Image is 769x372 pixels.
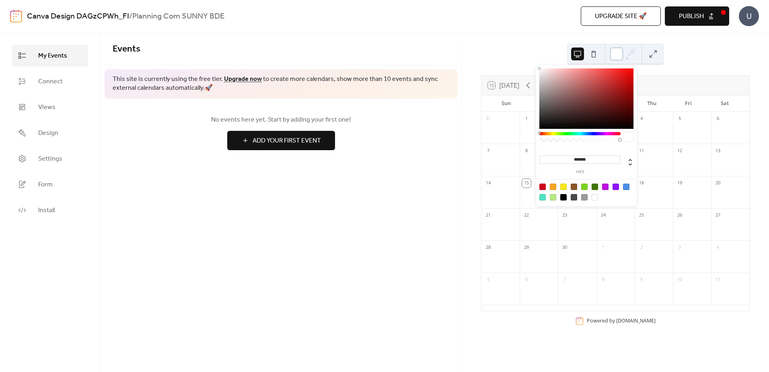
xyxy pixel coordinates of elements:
[637,147,646,155] div: 11
[227,131,335,150] button: Add Your First Event
[113,40,140,58] span: Events
[113,75,449,93] span: This site is currently using the free tier. to create more calendars, show more than 10 events an...
[623,184,629,190] div: #4A90E2
[571,184,577,190] div: #8B572A
[675,243,684,252] div: 3
[12,45,88,66] a: My Events
[595,12,647,21] span: Upgrade site 🚀
[12,96,88,118] a: Views
[38,77,63,87] span: Connect
[38,51,67,61] span: My Events
[12,122,88,144] a: Design
[522,243,531,252] div: 29
[675,211,684,220] div: 26
[550,194,556,200] div: #B8E986
[253,136,321,146] span: Add Your First Event
[522,211,531,220] div: 22
[484,243,493,252] div: 28
[522,147,531,155] div: 8
[616,317,656,324] a: [DOMAIN_NAME]
[38,180,53,190] span: Form
[522,179,531,188] div: 15
[38,154,62,164] span: Settings
[581,184,588,190] div: #7ED321
[675,114,684,123] div: 5
[484,147,493,155] div: 7
[524,95,561,112] div: Mon
[613,184,619,190] div: #9013FE
[522,275,531,284] div: 6
[550,184,556,190] div: #F5A623
[675,275,684,284] div: 10
[38,206,55,215] span: Install
[713,211,722,220] div: 27
[675,179,684,188] div: 19
[713,179,722,188] div: 20
[665,6,729,26] button: Publish
[38,128,58,138] span: Design
[637,211,646,220] div: 25
[560,194,567,200] div: #000000
[113,115,449,125] span: No events here yet. Start by adding your first one!
[592,194,598,200] div: #FFFFFF
[706,95,743,112] div: Sat
[599,243,608,252] div: 1
[713,275,722,284] div: 11
[12,148,88,169] a: Settings
[12,70,88,92] a: Connect
[484,114,493,123] div: 31
[633,95,670,112] div: Thu
[27,9,129,24] a: Canva Design DAGzCPWh_FI
[581,6,661,26] button: Upgrade site 🚀
[560,243,569,252] div: 30
[560,211,569,220] div: 23
[670,95,707,112] div: Fri
[637,275,646,284] div: 9
[539,184,546,190] div: #D0021B
[599,275,608,284] div: 8
[713,114,722,123] div: 6
[539,170,621,174] label: hex
[637,179,646,188] div: 18
[602,184,609,190] div: #BD10E0
[679,12,704,21] span: Publish
[488,95,524,112] div: Sun
[132,9,224,24] b: Planning Com SUNNY BDE
[129,9,132,24] b: /
[12,199,88,221] a: Install
[539,194,546,200] div: #50E3C2
[637,243,646,252] div: 2
[484,211,493,220] div: 21
[224,73,262,85] a: Upgrade now
[38,103,56,112] span: Views
[587,317,656,324] div: Powered by
[592,184,598,190] div: #417505
[739,6,759,26] div: U
[560,184,567,190] div: #F8E71C
[713,243,722,252] div: 4
[113,131,449,150] a: Add Your First Event
[484,275,493,284] div: 5
[560,275,569,284] div: 7
[12,174,88,195] a: Form
[713,147,722,155] div: 13
[10,10,22,23] img: logo
[637,114,646,123] div: 4
[599,211,608,220] div: 24
[675,147,684,155] div: 12
[522,114,531,123] div: 1
[581,194,588,200] div: #9B9B9B
[571,194,577,200] div: #4A4A4A
[484,179,493,188] div: 14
